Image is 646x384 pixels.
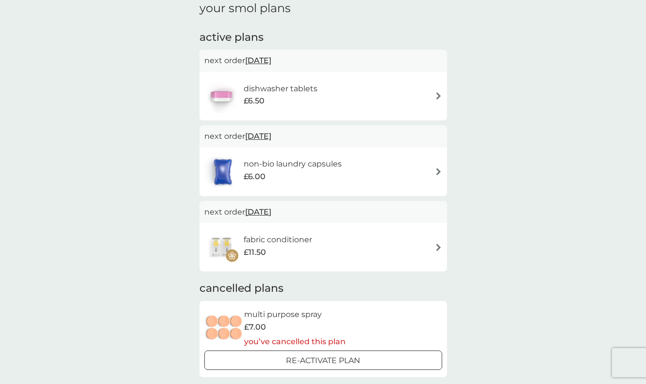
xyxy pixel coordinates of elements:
h6: fabric conditioner [244,234,312,246]
span: £11.50 [244,246,266,259]
span: [DATE] [245,127,271,146]
p: next order [204,130,442,143]
h6: multi purpose spray [244,308,346,321]
img: dishwasher tablets [204,79,238,113]
span: £7.00 [244,321,266,334]
img: arrow right [435,244,442,251]
h6: non-bio laundry capsules [244,158,342,170]
h1: your smol plans [199,1,447,16]
p: you’ve cancelled this plan [244,335,346,348]
span: [DATE] [245,202,271,221]
img: arrow right [435,168,442,175]
img: multi purpose spray [204,311,244,345]
h2: active plans [199,30,447,45]
span: [DATE] [245,51,271,70]
img: arrow right [435,92,442,100]
h2: cancelled plans [199,281,447,296]
span: £6.00 [244,170,265,183]
img: fabric conditioner [204,230,238,264]
p: next order [204,54,442,67]
button: Re-activate Plan [204,351,442,370]
h6: dishwasher tablets [244,83,317,95]
img: non-bio laundry capsules [204,155,241,189]
span: £6.50 [244,95,265,107]
p: Re-activate Plan [286,354,360,367]
p: next order [204,206,442,218]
